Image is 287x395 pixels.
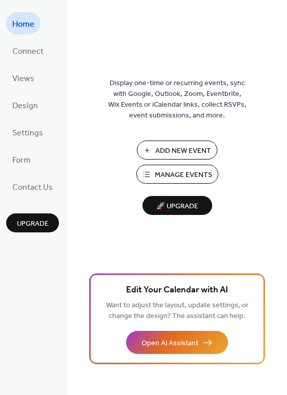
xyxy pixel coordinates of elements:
[142,196,212,215] button: 🚀 Upgrade
[6,94,44,116] a: Design
[12,152,31,168] span: Form
[6,121,49,143] a: Settings
[106,299,249,323] span: Want to adjust the layout, update settings, or change the design? The assistant can help.
[155,170,212,181] span: Manage Events
[12,71,34,87] span: Views
[6,67,40,89] a: Views
[17,219,49,229] span: Upgrade
[108,78,247,121] span: Display one-time or recurring events, sync with Google, Outlook, Zoom, Eventbrite, Wix Events or ...
[12,125,43,141] span: Settings
[6,39,50,62] a: Connect
[6,213,59,232] button: Upgrade
[141,338,198,349] span: Open AI Assistant
[12,44,44,60] span: Connect
[149,200,206,213] span: 🚀 Upgrade
[12,16,34,32] span: Home
[126,331,228,354] button: Open AI Assistant
[12,180,53,195] span: Contact Us
[126,283,228,298] span: Edit Your Calendar with AI
[155,146,211,156] span: Add New Event
[6,148,37,170] a: Form
[6,12,40,34] a: Home
[6,175,59,197] a: Contact Us
[136,165,218,184] button: Manage Events
[137,141,217,160] button: Add New Event
[12,98,38,114] span: Design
